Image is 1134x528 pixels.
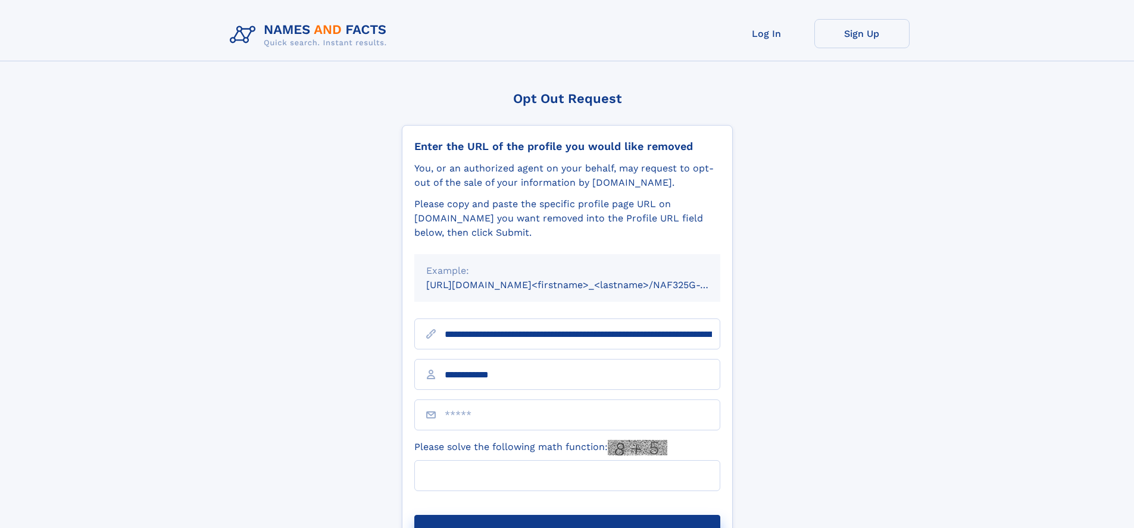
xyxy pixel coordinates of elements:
div: Example: [426,264,708,278]
img: Logo Names and Facts [225,19,396,51]
div: Please copy and paste the specific profile page URL on [DOMAIN_NAME] you want removed into the Pr... [414,197,720,240]
div: Enter the URL of the profile you would like removed [414,140,720,153]
div: Opt Out Request [402,91,733,106]
a: Sign Up [814,19,910,48]
label: Please solve the following math function: [414,440,667,455]
a: Log In [719,19,814,48]
div: You, or an authorized agent on your behalf, may request to opt-out of the sale of your informatio... [414,161,720,190]
small: [URL][DOMAIN_NAME]<firstname>_<lastname>/NAF325G-xxxxxxxx [426,279,743,290]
